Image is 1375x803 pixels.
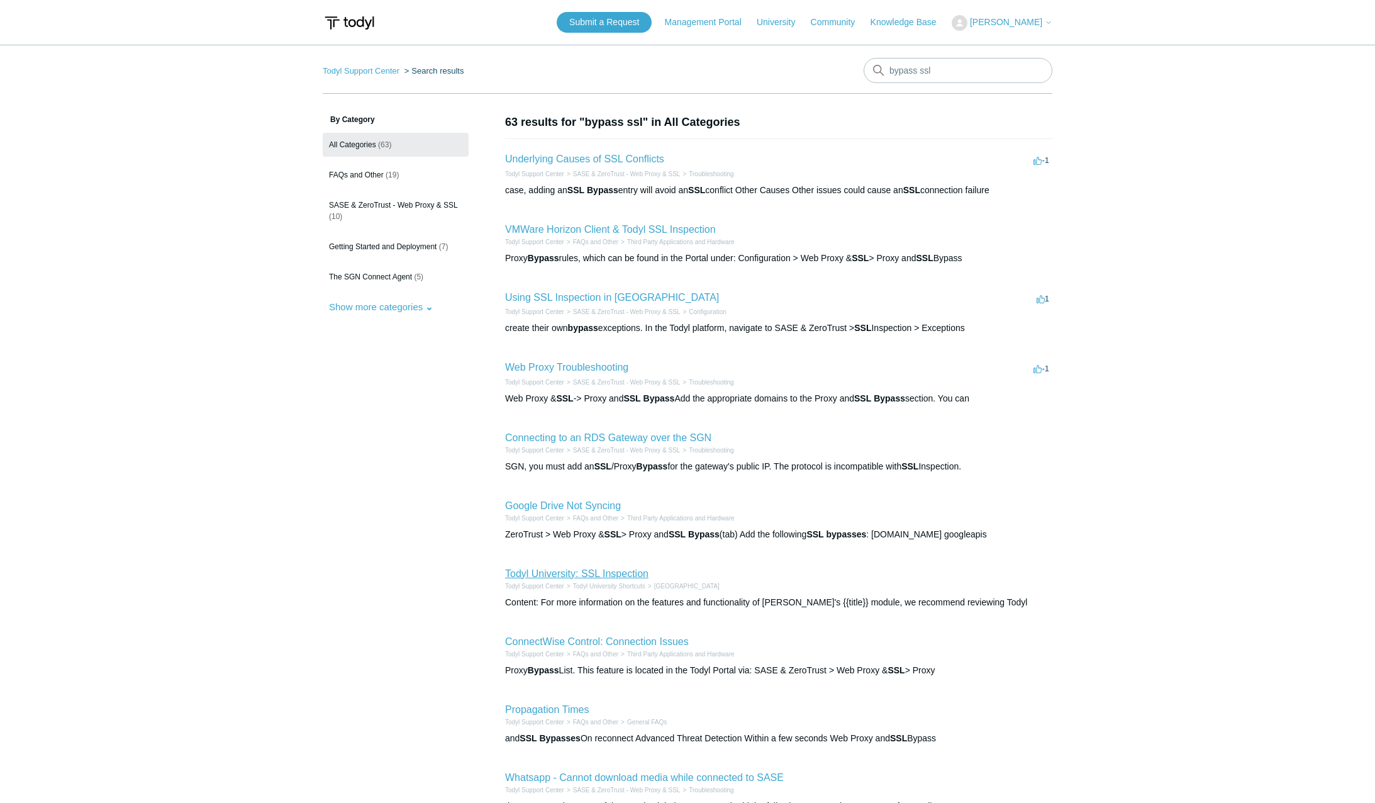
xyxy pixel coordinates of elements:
em: SSL [854,323,871,333]
div: Proxy List. This feature is located in the Todyl Portal via: SASE & ZeroTrust > Web Proxy & > Proxy [505,664,1052,677]
em: SSL [520,733,537,743]
div: case, adding an entry will avoid an conflict Other Causes Other issues could cause an connection ... [505,184,1052,197]
em: Bypass [688,529,720,539]
a: Submit a Request [557,12,652,33]
li: SASE & ZeroTrust - Web Proxy & SSL [564,785,680,795]
a: Configuration [689,308,726,315]
a: Whatsapp - Cannot download media while connected to SASE [505,772,784,783]
span: All Categories [329,140,376,149]
span: 1 [1037,294,1049,303]
a: Todyl Support Center [505,308,564,315]
a: Troubleshooting [689,447,733,454]
a: SASE & ZeroTrust - Web Proxy & SSL (10) [323,193,469,228]
li: SASE & ZeroTrust - Web Proxy & SSL [564,169,680,179]
a: Troubleshooting [689,171,733,177]
em: Bypasses [539,733,580,743]
a: Todyl Support Center [323,66,399,76]
li: Todyl Support Center [505,307,564,317]
span: (10) [329,212,342,221]
a: Todyl University: SSL Inspection [505,568,649,579]
li: Troubleshooting [680,446,733,455]
a: FAQs and Other (19) [323,163,469,187]
a: Google Drive Not Syncing [505,500,621,511]
div: create their own exceptions. In the Todyl platform, navigate to SASE & ZeroTrust > Inspection > E... [505,322,1052,335]
li: SASE & ZeroTrust - Web Proxy & SSL [564,378,680,387]
a: SASE & ZeroTrust - Web Proxy & SSL [573,447,681,454]
em: SSL [901,461,918,471]
div: SGN, you must add an /Proxy for the gateway's public IP. The protocol is incompatible with Inspec... [505,460,1052,473]
input: Search [864,58,1052,83]
a: Todyl Support Center [505,515,564,522]
a: Third Party Applications and Hardware [627,515,735,522]
li: Todyl Support Center [505,169,564,179]
a: Todyl Support Center [505,379,564,386]
em: SSL [688,185,705,195]
li: Todyl Support Center [505,514,564,523]
li: Todyl Support Center [323,66,402,76]
em: SSL [604,529,621,539]
em: SSL [623,393,640,403]
a: Troubleshooting [689,787,733,794]
span: (63) [378,140,391,149]
a: Underlying Causes of SSL Conflicts [505,154,664,164]
em: SSL [890,733,907,743]
li: General FAQs [618,717,667,727]
a: Todyl Support Center [505,171,564,177]
button: [PERSON_NAME] [952,15,1052,31]
em: bypasses [827,529,867,539]
a: Community [811,16,868,29]
a: Todyl Support Center [505,447,564,454]
em: Bypass [637,461,668,471]
li: Todyl University [645,581,720,591]
a: Todyl Support Center [505,651,564,658]
em: SSL [669,529,686,539]
li: Todyl Support Center [505,717,564,727]
li: Configuration [680,307,726,317]
div: and On reconnect Advanced Threat Detection Within a few seconds Web Proxy and Bypass [505,732,1052,745]
span: -1 [1033,364,1049,373]
span: [PERSON_NAME] [970,17,1042,27]
li: Third Party Applications and Hardware [618,649,734,659]
a: VMWare Horizon Client & Todyl SSL Inspection [505,224,716,235]
a: All Categories (63) [323,133,469,157]
em: SSL [903,185,920,195]
em: Bypass [643,393,675,403]
span: (5) [414,272,423,281]
em: Bypass [874,393,905,403]
a: Todyl Support Center [505,719,564,726]
a: Getting Started and Deployment (7) [323,235,469,259]
a: SASE & ZeroTrust - Web Proxy & SSL [573,308,681,315]
a: [GEOGRAPHIC_DATA] [654,583,720,590]
a: Management Portal [665,16,754,29]
em: bypass [568,323,598,333]
li: Third Party Applications and Hardware [618,514,734,523]
a: The SGN Connect Agent (5) [323,265,469,289]
div: Web Proxy & -> Proxy and Add the appropriate domains to the Proxy and section. You can [505,392,1052,405]
em: Bypass [587,185,618,195]
a: University [757,16,808,29]
li: Search results [402,66,464,76]
li: Todyl Support Center [505,581,564,591]
li: Troubleshooting [680,378,733,387]
div: Content: For more information on the features and functionality of [PERSON_NAME]'s {{title}} modu... [505,596,1052,609]
span: Getting Started and Deployment [329,242,437,251]
em: Bypass [528,253,559,263]
span: The SGN Connect Agent [329,272,412,281]
em: SSL [556,393,573,403]
a: General FAQs [627,719,667,726]
li: FAQs and Other [564,514,618,523]
a: Troubleshooting [689,379,733,386]
li: Todyl Support Center [505,237,564,247]
em: Bypass [528,665,559,675]
a: FAQs and Other [573,651,618,658]
a: ConnectWise Control: Connection Issues [505,636,689,647]
li: Todyl Support Center [505,378,564,387]
span: SASE & ZeroTrust - Web Proxy & SSL [329,201,458,210]
h3: By Category [323,114,469,125]
a: Todyl Support Center [505,239,564,245]
h1: 63 results for "bypass ssl" in All Categories [505,114,1052,131]
em: SSL [806,529,823,539]
a: Propagation Times [505,704,589,715]
em: SSL [567,185,584,195]
em: SSL [852,253,869,263]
